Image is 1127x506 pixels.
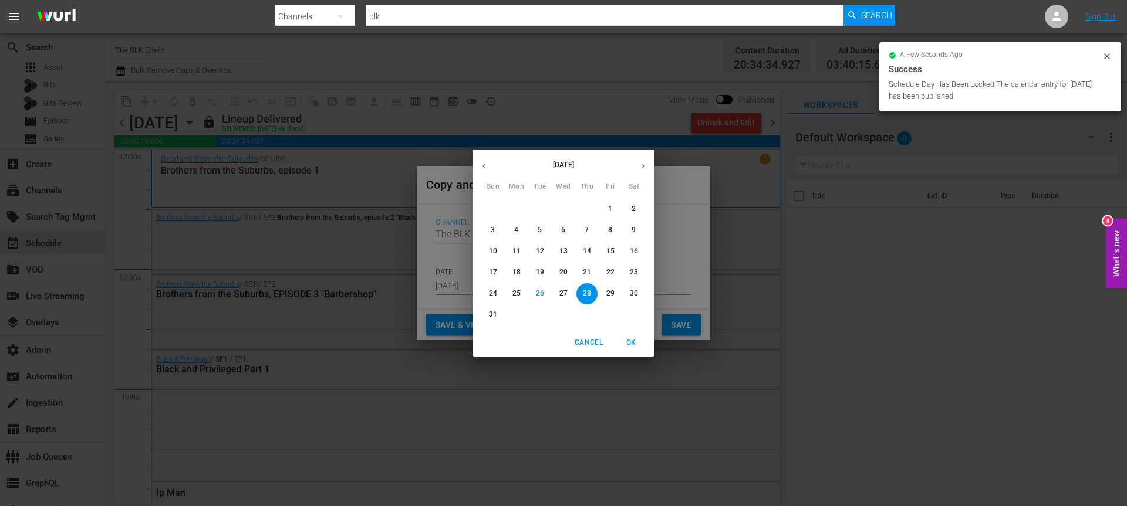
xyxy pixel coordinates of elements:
[506,220,527,241] button: 4
[570,333,608,352] button: Cancel
[489,310,497,320] p: 31
[630,288,638,298] p: 30
[600,220,621,241] button: 8
[536,246,544,256] p: 12
[529,262,551,283] button: 19
[583,288,591,298] p: 28
[1106,218,1127,288] button: Open Feedback Widget
[482,241,504,262] button: 10
[1103,216,1112,225] div: 8
[559,288,568,298] p: 27
[612,333,650,352] button: OK
[889,79,1099,102] div: Schedule Day Has Been Locked The calendar entry for [DATE] has been published
[536,288,544,298] p: 26
[576,262,598,283] button: 21
[583,246,591,256] p: 14
[600,199,621,220] button: 1
[489,288,497,298] p: 24
[529,241,551,262] button: 12
[553,262,574,283] button: 20
[623,283,645,304] button: 30
[553,220,574,241] button: 6
[623,181,645,193] span: Sat
[632,204,636,214] p: 2
[28,3,85,30] img: ans4CAIJ8jUAAAAAAAAAAAAAAAAAAAAAAAAgQb4GAAAAAAAAAAAAAAAAAAAAAAAAJMjXAAAAAAAAAAAAAAAAAAAAAAAAgAT5G...
[623,262,645,283] button: 23
[482,304,504,325] button: 31
[576,181,598,193] span: Thu
[630,267,638,277] p: 23
[632,225,636,235] p: 9
[600,262,621,283] button: 22
[538,225,542,235] p: 5
[623,241,645,262] button: 16
[506,181,527,193] span: Mon
[553,283,574,304] button: 27
[623,220,645,241] button: 9
[482,181,504,193] span: Sun
[1085,12,1116,21] a: Sign Out
[630,246,638,256] p: 16
[482,220,504,241] button: 3
[482,283,504,304] button: 24
[576,241,598,262] button: 14
[529,283,551,304] button: 26
[600,283,621,304] button: 29
[495,159,632,170] p: [DATE]
[506,241,527,262] button: 11
[529,220,551,241] button: 5
[553,241,574,262] button: 13
[529,181,551,193] span: Tue
[561,225,565,235] p: 6
[576,283,598,304] button: 28
[7,9,21,23] span: menu
[606,267,615,277] p: 22
[623,199,645,220] button: 2
[489,246,497,256] p: 10
[512,288,521,298] p: 25
[617,337,645,349] span: OK
[600,241,621,262] button: 15
[512,246,521,256] p: 11
[506,283,527,304] button: 25
[583,267,591,277] p: 21
[559,267,568,277] p: 20
[482,262,504,283] button: 17
[608,225,612,235] p: 8
[585,225,589,235] p: 7
[608,204,612,214] p: 1
[506,262,527,283] button: 18
[512,267,521,277] p: 18
[489,267,497,277] p: 17
[600,181,621,193] span: Fri
[606,246,615,256] p: 15
[900,50,963,60] span: a few seconds ago
[536,267,544,277] p: 19
[576,220,598,241] button: 7
[491,225,495,235] p: 3
[514,225,518,235] p: 4
[553,181,574,193] span: Wed
[575,337,603,349] span: Cancel
[889,62,1112,76] div: Success
[559,246,568,256] p: 13
[606,288,615,298] p: 29
[861,5,892,26] span: Search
